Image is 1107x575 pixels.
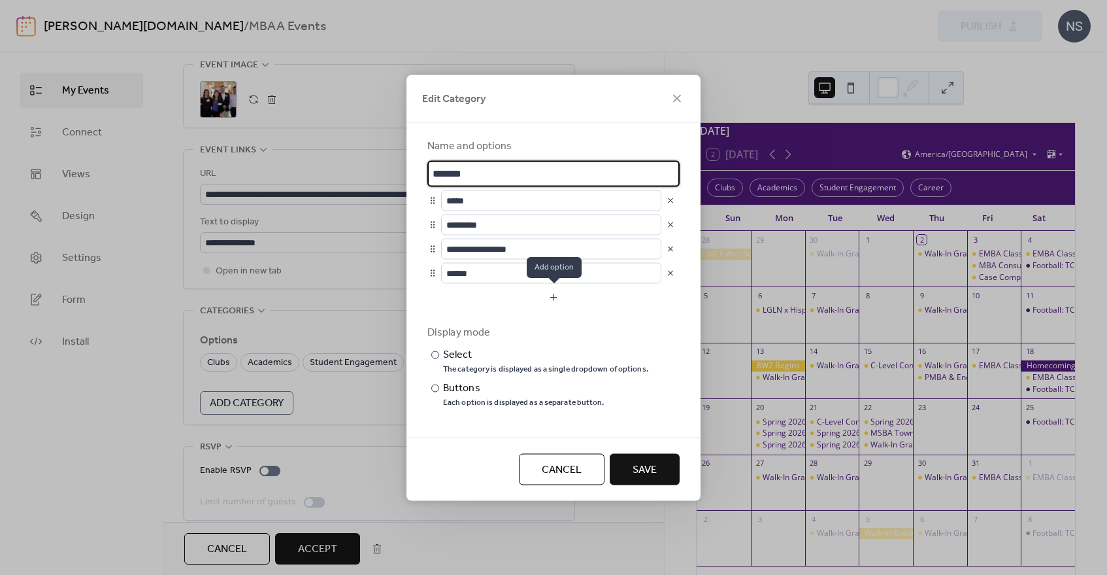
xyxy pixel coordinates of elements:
div: Name and options [427,138,677,154]
div: Each option is displayed as a separate button. [443,397,604,408]
div: Display mode [427,324,677,340]
div: The category is displayed as a single dropdown of options. [443,364,648,374]
span: Save [633,462,657,478]
span: Cancel [542,462,582,478]
button: Save [610,453,680,485]
button: Cancel [519,453,604,485]
div: Select [443,347,646,362]
div: Buttons [443,380,602,396]
span: Edit Category [422,91,486,107]
span: Add option [527,257,582,278]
